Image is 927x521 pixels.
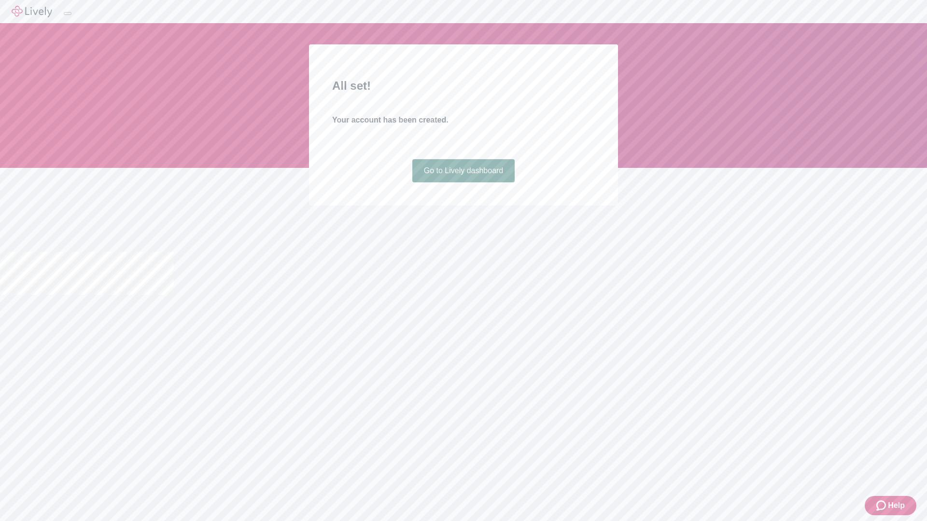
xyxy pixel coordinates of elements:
[412,159,515,182] a: Go to Lively dashboard
[332,114,595,126] h4: Your account has been created.
[865,496,916,515] button: Zendesk support iconHelp
[876,500,888,511] svg: Zendesk support icon
[64,12,71,15] button: Log out
[888,500,905,511] span: Help
[332,77,595,95] h2: All set!
[12,6,52,17] img: Lively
